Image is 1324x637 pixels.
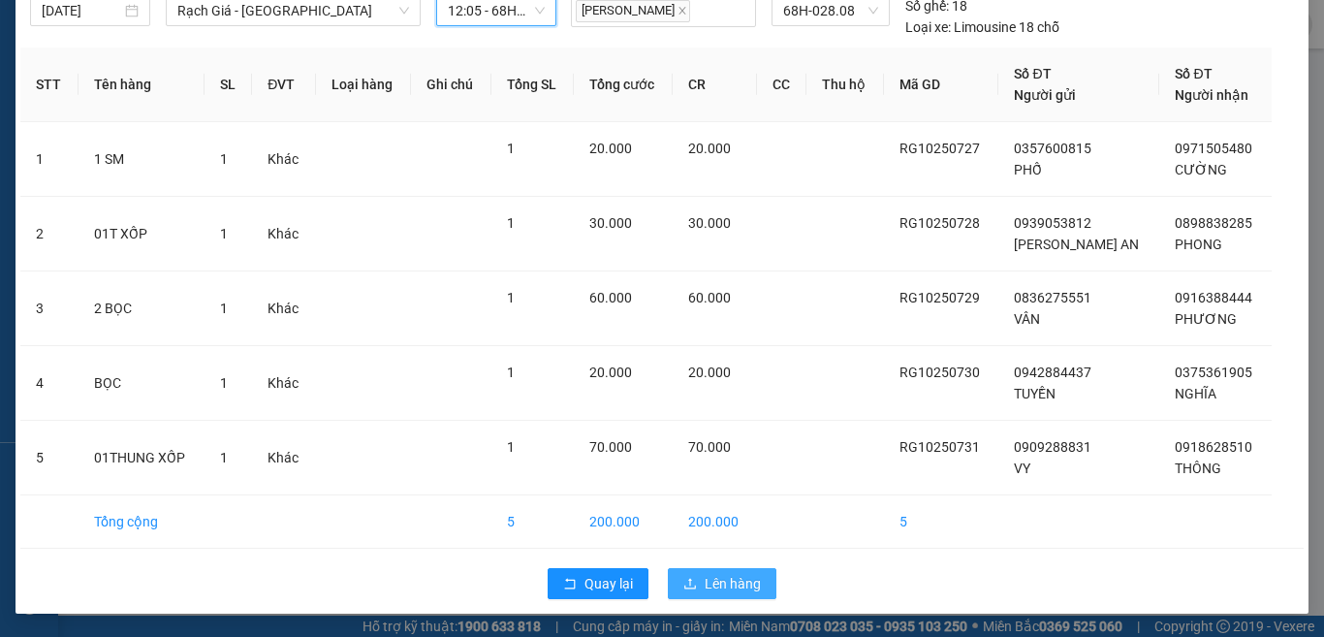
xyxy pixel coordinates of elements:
[507,215,515,231] span: 1
[1014,141,1091,156] span: 0357600815
[507,290,515,305] span: 1
[1175,66,1212,81] span: Số ĐT
[574,495,673,549] td: 200.000
[1014,237,1139,252] span: [PERSON_NAME] AN
[316,48,411,122] th: Loại hàng
[1175,439,1252,455] span: 0918628510
[79,346,205,421] td: BỌC
[705,573,761,594] span: Lên hàng
[688,290,731,305] span: 60.000
[1175,237,1222,252] span: PHONG
[20,421,79,495] td: 5
[589,141,632,156] span: 20.000
[252,271,316,346] td: Khác
[398,5,410,16] span: down
[1175,365,1252,380] span: 0375361905
[79,48,205,122] th: Tên hàng
[905,16,951,38] span: Loại xe:
[548,568,648,599] button: rollbackQuay lại
[507,141,515,156] span: 1
[220,151,228,167] span: 1
[1014,290,1091,305] span: 0836275551
[1175,461,1221,476] span: THÔNG
[884,48,999,122] th: Mã GD
[1175,311,1237,327] span: PHƯƠNG
[1014,162,1042,177] span: PHỐ
[673,48,757,122] th: CR
[688,215,731,231] span: 30.000
[688,439,731,455] span: 70.000
[252,197,316,271] td: Khác
[899,290,980,305] span: RG10250729
[1014,66,1051,81] span: Số ĐT
[411,48,490,122] th: Ghi chú
[252,48,316,122] th: ĐVT
[220,375,228,391] span: 1
[1175,87,1248,103] span: Người nhận
[678,6,687,16] span: close
[1175,162,1227,177] span: CƯỜNG
[220,450,228,465] span: 1
[20,346,79,421] td: 4
[563,577,577,592] span: rollback
[899,141,980,156] span: RG10250727
[574,48,673,122] th: Tổng cước
[899,365,980,380] span: RG10250730
[683,577,697,592] span: upload
[1014,386,1056,401] span: TUYỀN
[79,197,205,271] td: 01T XỐP
[1014,461,1030,476] span: VY
[899,439,980,455] span: RG10250731
[905,16,1059,38] div: Limousine 18 chỗ
[252,346,316,421] td: Khác
[1014,311,1040,327] span: VÂN
[806,48,883,122] th: Thu hộ
[668,568,776,599] button: uploadLên hàng
[205,48,252,122] th: SL
[673,495,757,549] td: 200.000
[1014,87,1076,103] span: Người gửi
[20,197,79,271] td: 2
[688,141,731,156] span: 20.000
[79,495,205,549] td: Tổng cộng
[589,215,632,231] span: 30.000
[1175,290,1252,305] span: 0916388444
[589,365,632,380] span: 20.000
[491,48,575,122] th: Tổng SL
[899,215,980,231] span: RG10250728
[1014,215,1091,231] span: 0939053812
[584,573,633,594] span: Quay lại
[757,48,807,122] th: CC
[79,122,205,197] td: 1 SM
[491,495,575,549] td: 5
[20,122,79,197] td: 1
[1014,439,1091,455] span: 0909288831
[1014,365,1091,380] span: 0942884437
[507,365,515,380] span: 1
[252,421,316,495] td: Khác
[252,122,316,197] td: Khác
[1175,141,1252,156] span: 0971505480
[1175,386,1216,401] span: NGHĨA
[20,271,79,346] td: 3
[79,271,205,346] td: 2 BỌC
[79,421,205,495] td: 01THUNG XỐP
[1175,215,1252,231] span: 0898838285
[884,495,999,549] td: 5
[220,226,228,241] span: 1
[589,290,632,305] span: 60.000
[589,439,632,455] span: 70.000
[220,301,228,316] span: 1
[688,365,731,380] span: 20.000
[507,439,515,455] span: 1
[20,48,79,122] th: STT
